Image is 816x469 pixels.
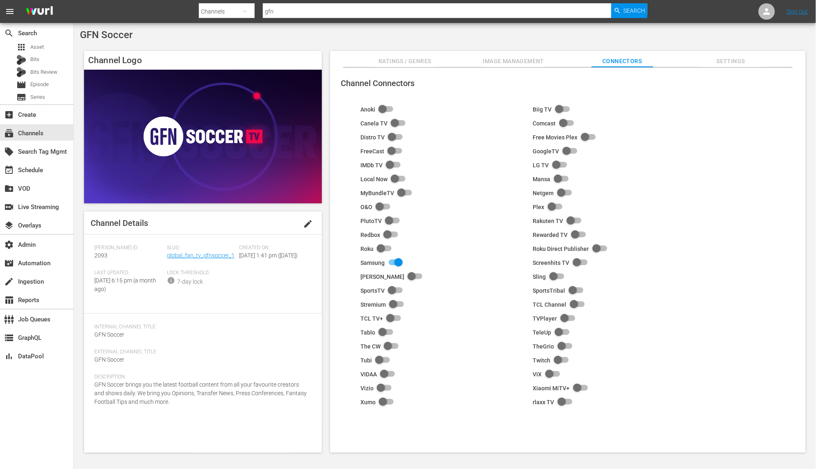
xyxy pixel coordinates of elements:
[80,29,132,41] span: GFN Soccer
[167,245,235,251] span: Slug:
[360,273,404,280] div: [PERSON_NAME]
[4,221,14,230] span: Overlays
[360,357,372,364] div: Tubi
[533,385,570,392] div: Xiaomi MiTV+
[533,190,554,196] div: Netgem
[4,277,14,287] span: Ingestion
[483,56,545,66] span: Image Management
[341,78,415,88] span: Channel Connectors
[360,371,377,378] div: VIDAA
[700,56,762,66] span: Settings
[167,270,235,276] span: Lock Threshold:
[611,3,647,18] button: Search
[592,56,653,66] span: Connectors
[533,329,552,336] div: TeleUp
[360,287,385,294] div: SportsTV
[177,278,203,286] div: 7-day lock
[533,399,554,405] div: rlaxx TV
[533,260,570,266] div: Screenhits TV
[94,349,308,355] span: External Channel Title:
[4,128,14,138] span: Channels
[20,2,59,21] img: ans4CAIJ8jUAAAAAAAAAAAAAAAAAAAAAAAAgQb4GAAAAAAAAAAAAAAAAAAAAAAAAJMjXAAAAAAAAAAAAAAAAAAAAAAAAgAT5G...
[84,70,322,203] img: GFN Soccer
[533,120,556,127] div: Comcast
[360,260,385,266] div: Samsung
[4,351,14,361] span: DataPool
[16,67,26,77] div: Bits Review
[533,273,546,280] div: Sling
[533,148,559,155] div: GoogleTV
[4,202,14,212] span: Live Streaming
[167,252,235,259] a: global_fan_tv_gfnsoccer_1
[4,184,14,194] span: VOD
[360,246,374,252] div: Roku
[5,7,15,16] span: menu
[167,276,175,285] span: info
[533,134,578,141] div: Free Movies Plex
[94,374,308,380] span: Description:
[4,147,14,157] span: Search Tag Mgmt
[30,80,49,89] span: Episode
[533,232,568,238] div: Rewarded TV
[533,315,557,322] div: TVPlayer
[787,8,808,15] a: Sign Out
[94,381,307,405] span: GFN Soccer brings you the latest football content from all your favourite creators and shows dail...
[94,252,107,259] span: 2093
[239,245,308,251] span: Created On:
[533,371,542,378] div: ViX
[4,165,14,175] span: Schedule
[16,55,26,65] div: Bits
[84,51,322,70] h4: Channel Logo
[533,106,552,113] div: Biig TV
[239,252,298,259] span: [DATE] 1:41 pm ([DATE])
[360,399,376,405] div: Xumo
[16,92,26,102] span: Series
[4,110,14,120] span: Create
[30,93,45,101] span: Series
[298,214,318,234] button: edit
[94,277,156,292] span: [DATE] 6:15 pm (a month ago)
[360,134,385,141] div: Distro TV
[94,331,124,338] span: GFN Soccer
[533,162,549,168] div: LG TV
[360,148,384,155] div: FreeCast
[303,219,313,229] span: edit
[360,218,382,224] div: PlutoTV
[91,218,148,228] span: Channel Details
[16,42,26,52] span: Asset
[360,176,387,182] div: Local Now
[360,315,383,322] div: TCL TV+
[360,120,387,127] div: Canela TV
[374,56,436,66] span: Ratings / Genres
[4,258,14,268] span: Automation
[94,270,163,276] span: Last Updated:
[360,204,372,210] div: O&O
[360,343,381,350] div: The CW
[360,190,394,196] div: MyBundleTV
[94,356,124,363] span: GFN Soccer
[94,245,163,251] span: [PERSON_NAME] ID:
[533,176,551,182] div: Mansa
[533,246,589,252] div: Roku Direct Publisher
[30,68,57,76] span: Bits Review
[360,232,380,238] div: Redbox
[533,218,563,224] div: Rakuten TV
[360,162,383,168] div: IMDb TV
[16,80,26,90] span: Episode
[4,314,14,324] span: Job Queues
[4,28,14,38] span: Search
[30,43,44,51] span: Asset
[533,343,554,350] div: TheGrio
[533,357,551,364] div: Twitch
[94,324,308,330] span: Internal Channel Title:
[360,106,375,113] div: Anoki
[360,329,375,336] div: Tablo
[4,333,14,343] span: GraphQL
[30,55,39,64] span: Bits
[4,295,14,305] span: Reports
[360,385,374,392] div: Vizio
[624,3,645,18] span: Search
[4,240,14,250] span: Admin
[533,287,565,294] div: SportsTribal
[533,301,567,308] div: TCL Channel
